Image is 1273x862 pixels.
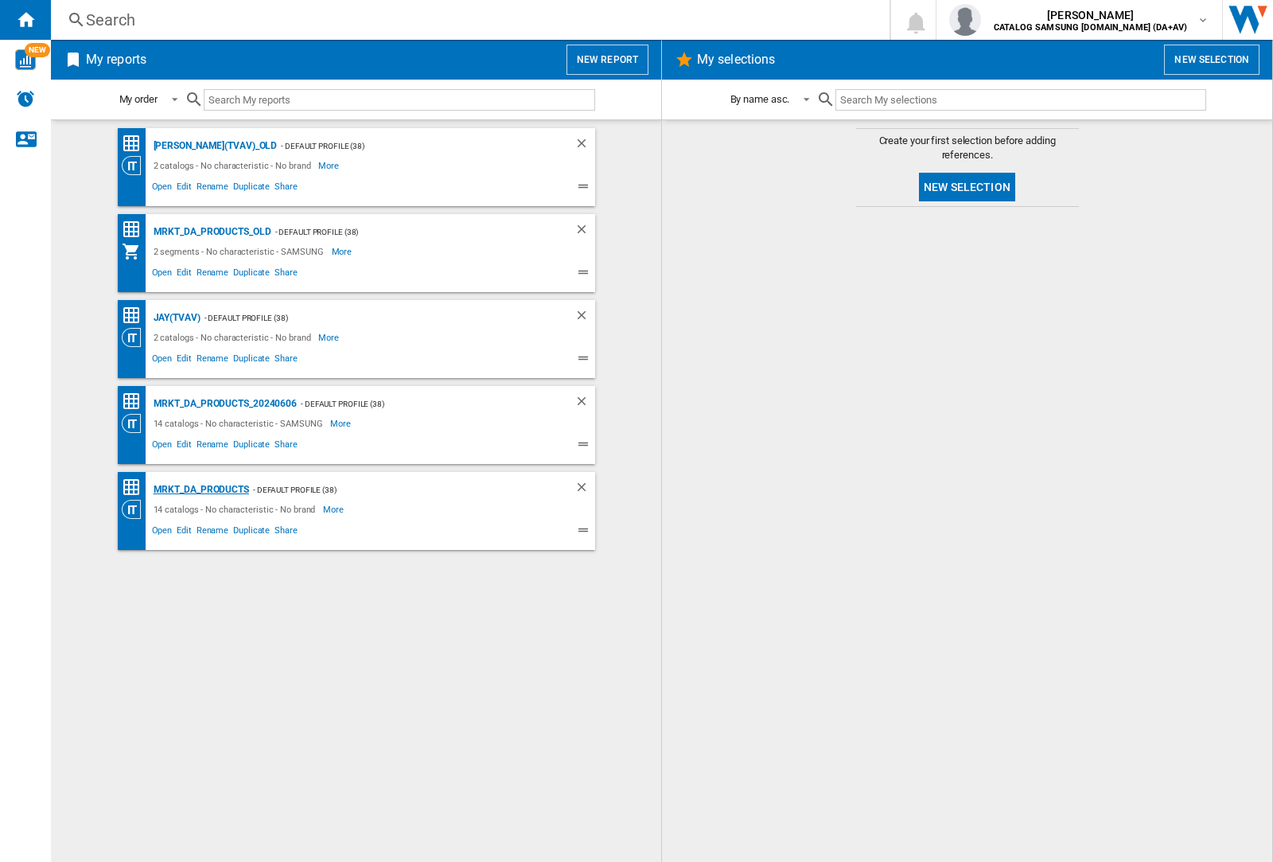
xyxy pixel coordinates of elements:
[150,351,175,370] span: Open
[150,500,324,519] div: 14 catalogs - No characteristic - No brand
[86,9,848,31] div: Search
[204,89,595,111] input: Search My reports
[150,156,319,175] div: 2 catalogs - No characteristic - No brand
[323,500,346,519] span: More
[150,328,319,347] div: 2 catalogs - No characteristic - No brand
[574,222,595,242] div: Delete
[122,500,150,519] div: Category View
[994,22,1187,33] b: CATALOG SAMSUNG [DOMAIN_NAME] (DA+AV)
[174,351,194,370] span: Edit
[200,308,543,328] div: - Default profile (38)
[83,45,150,75] h2: My reports
[122,220,150,240] div: Price Matrix
[150,523,175,542] span: Open
[194,523,231,542] span: Rename
[15,49,36,70] img: wise-card.svg
[194,265,231,284] span: Rename
[150,222,271,242] div: MRKT_DA_PRODUCTS_OLD
[272,523,300,542] span: Share
[119,93,158,105] div: My order
[150,265,175,284] span: Open
[272,179,300,198] span: Share
[174,265,194,284] span: Edit
[231,179,272,198] span: Duplicate
[150,437,175,456] span: Open
[574,394,595,414] div: Delete
[150,480,249,500] div: MRKT_DA_PRODUCTS
[122,328,150,347] div: Category View
[994,7,1187,23] span: [PERSON_NAME]
[271,222,543,242] div: - Default profile (38)
[919,173,1015,201] button: New selection
[318,156,341,175] span: More
[835,89,1205,111] input: Search My selections
[330,414,353,433] span: More
[150,394,298,414] div: MRKT_DA_PRODUCTS_20240606
[194,437,231,456] span: Rename
[16,89,35,108] img: alerts-logo.svg
[122,392,150,411] div: Price Matrix
[231,523,272,542] span: Duplicate
[297,394,542,414] div: - Default profile (38)
[174,179,194,198] span: Edit
[574,136,595,156] div: Delete
[150,414,331,433] div: 14 catalogs - No characteristic - SAMSUNG
[856,134,1079,162] span: Create your first selection before adding references.
[174,523,194,542] span: Edit
[574,480,595,500] div: Delete
[574,308,595,328] div: Delete
[150,136,278,156] div: [PERSON_NAME](TVAV)_old
[122,156,150,175] div: Category View
[122,242,150,261] div: My Assortment
[150,242,332,261] div: 2 segments - No characteristic - SAMSUNG
[174,437,194,456] span: Edit
[150,179,175,198] span: Open
[1164,45,1259,75] button: New selection
[566,45,648,75] button: New report
[249,480,543,500] div: - Default profile (38)
[122,306,150,326] div: Price Matrix
[332,242,355,261] span: More
[122,478,150,497] div: Price Matrix
[694,45,778,75] h2: My selections
[25,43,50,57] span: NEW
[231,265,272,284] span: Duplicate
[272,437,300,456] span: Share
[318,328,341,347] span: More
[150,308,200,328] div: JAY(TVAV)
[272,265,300,284] span: Share
[949,4,981,36] img: profile.jpg
[122,134,150,154] div: Price Matrix
[277,136,542,156] div: - Default profile (38)
[194,351,231,370] span: Rename
[730,93,790,105] div: By name asc.
[231,437,272,456] span: Duplicate
[272,351,300,370] span: Share
[194,179,231,198] span: Rename
[122,414,150,433] div: Category View
[231,351,272,370] span: Duplicate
